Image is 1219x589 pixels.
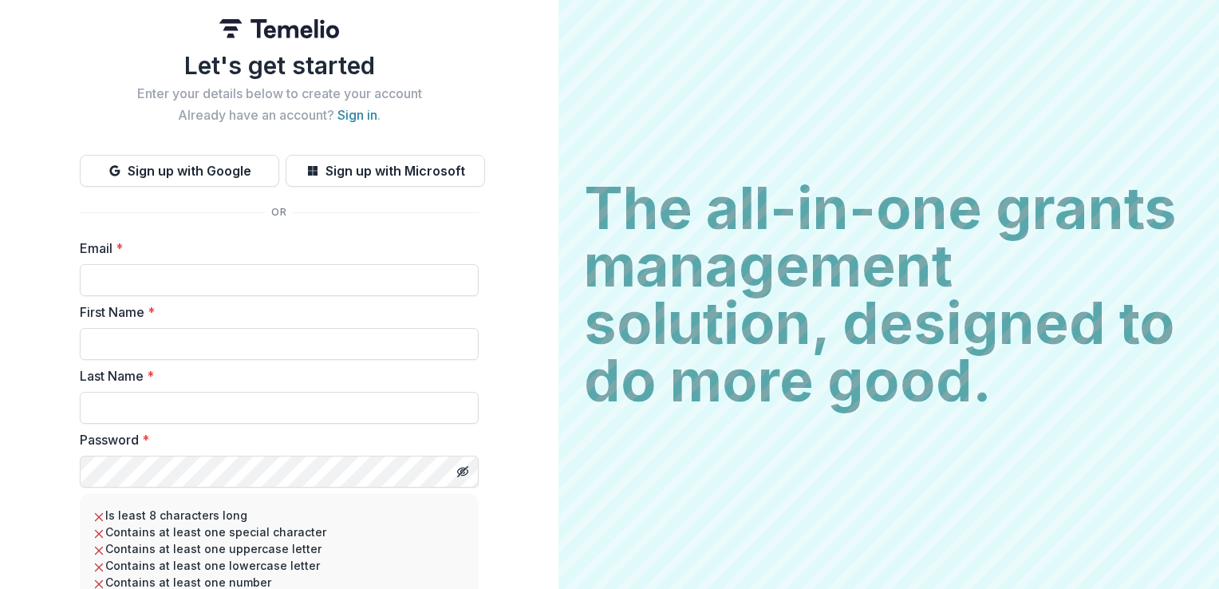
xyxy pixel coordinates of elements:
h1: Let's get started [80,51,479,80]
a: Sign in [337,107,377,123]
button: Sign up with Microsoft [286,155,485,187]
li: Is least 8 characters long [93,507,466,524]
button: Toggle password visibility [450,459,475,484]
label: Password [80,430,469,449]
label: First Name [80,302,469,322]
h2: Enter your details below to create your account [80,86,479,101]
li: Contains at least one special character [93,524,466,540]
h2: Already have an account? . [80,108,479,123]
li: Contains at least one uppercase letter [93,540,466,557]
label: Email [80,239,469,258]
li: Contains at least one lowercase letter [93,557,466,574]
img: Temelio [219,19,339,38]
label: Last Name [80,366,469,385]
button: Sign up with Google [80,155,279,187]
